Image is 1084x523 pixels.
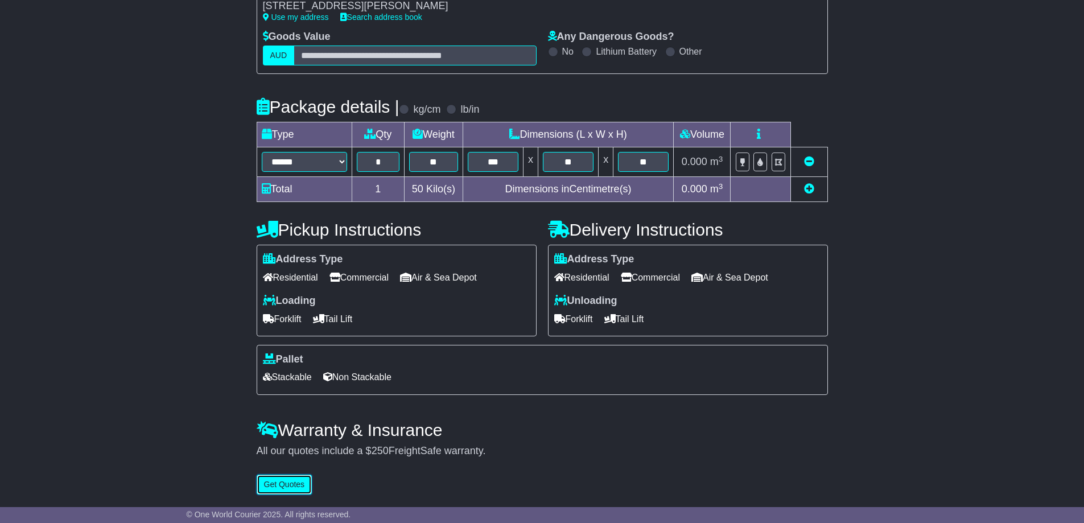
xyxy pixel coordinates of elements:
span: © One World Courier 2025. All rights reserved. [187,510,351,519]
label: Any Dangerous Goods? [548,31,674,43]
h4: Delivery Instructions [548,220,828,239]
label: kg/cm [413,104,440,116]
span: m [710,156,723,167]
span: 50 [412,183,423,195]
h4: Pickup Instructions [257,220,537,239]
span: Stackable [263,368,312,386]
span: Tail Lift [604,310,644,328]
label: Pallet [263,353,303,366]
label: Loading [263,295,316,307]
sup: 3 [719,155,723,163]
td: Kilo(s) [405,177,463,202]
td: Dimensions (L x W x H) [463,122,674,147]
td: Volume [674,122,731,147]
span: Commercial [621,269,680,286]
span: m [710,183,723,195]
span: 0.000 [682,183,707,195]
a: Add new item [804,183,814,195]
h4: Warranty & Insurance [257,421,828,439]
div: All our quotes include a $ FreightSafe warranty. [257,445,828,458]
label: Lithium Battery [596,46,657,57]
h4: Package details | [257,97,399,116]
label: Address Type [554,253,634,266]
a: Remove this item [804,156,814,167]
td: Dimensions in Centimetre(s) [463,177,674,202]
span: Tail Lift [313,310,353,328]
td: x [599,147,613,177]
span: Air & Sea Depot [691,269,768,286]
label: No [562,46,574,57]
a: Search address book [340,13,422,22]
span: 250 [372,445,389,456]
button: Get Quotes [257,475,312,495]
label: lb/in [460,104,479,116]
td: x [523,147,538,177]
span: Non Stackable [323,368,391,386]
label: Other [679,46,702,57]
td: Total [257,177,352,202]
td: Qty [352,122,405,147]
td: 1 [352,177,405,202]
label: Goods Value [263,31,331,43]
span: Forklift [554,310,593,328]
label: Address Type [263,253,343,266]
span: 0.000 [682,156,707,167]
a: Use my address [263,13,329,22]
label: AUD [263,46,295,65]
span: Residential [263,269,318,286]
span: Air & Sea Depot [400,269,477,286]
sup: 3 [719,182,723,191]
label: Unloading [554,295,617,307]
span: Forklift [263,310,302,328]
td: Weight [405,122,463,147]
span: Residential [554,269,609,286]
span: Commercial [329,269,389,286]
td: Type [257,122,352,147]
